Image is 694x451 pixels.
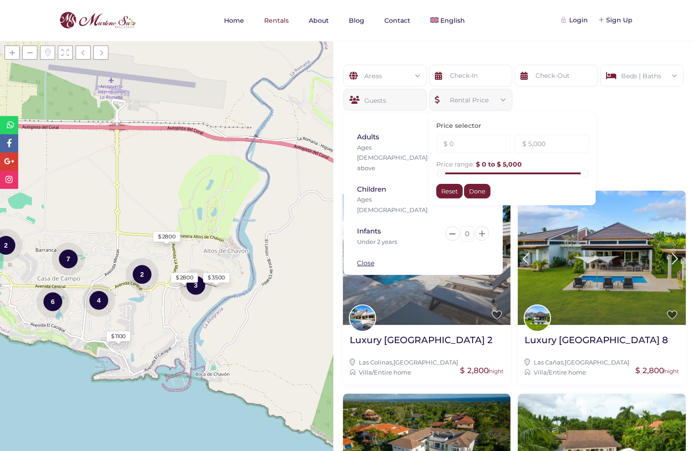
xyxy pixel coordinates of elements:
[350,334,492,346] h2: Luxury [GEOGRAPHIC_DATA] 2
[525,334,668,353] a: Luxury [GEOGRAPHIC_DATA] 8
[350,357,504,367] div: ,
[126,257,158,291] div: 2
[57,10,138,31] img: logo
[357,142,436,173] div: Ages [DEMOGRAPHIC_DATA] or above
[36,284,69,319] div: 6
[342,123,422,133] div: More Search Options
[82,283,115,317] div: 4
[436,161,474,167] label: Price range:
[357,184,436,194] div: Children
[357,237,436,247] div: Under 2 years
[357,226,436,236] div: Infants
[525,357,679,367] div: ,
[534,369,547,376] a: Villa
[436,89,505,111] div: Rental Price
[440,16,465,25] span: English
[518,191,686,325] img: Luxury Villa Cañas 8
[111,332,126,340] div: $ 1100
[461,226,474,242] div: 0
[476,160,522,168] span: $ 0 to $ 5,000
[351,65,419,87] div: Areas
[343,191,511,325] img: Luxury Villa Colinas 2
[357,132,436,142] div: Adults
[98,123,235,171] div: Loading Maps
[350,367,504,377] div: /
[350,334,492,353] a: Luxury [GEOGRAPHIC_DATA] 2
[176,274,194,282] div: $ 2800
[464,184,490,198] div: Done
[429,65,512,86] input: Check-In
[208,274,225,282] div: $ 3500
[565,359,629,366] a: [GEOGRAPHIC_DATA]
[599,15,633,25] div: Sign Up
[343,89,427,111] div: Guests
[562,15,588,25] div: Login
[534,359,563,366] a: Las Cañas
[179,268,212,302] div: 3
[359,359,392,366] a: Las Colinas
[549,369,586,376] a: Entire home
[436,184,463,198] div: Reset
[525,334,668,346] h2: Luxury [GEOGRAPHIC_DATA] 8
[52,242,85,276] div: 7
[436,122,589,130] h3: Price selector
[525,367,679,377] div: /
[158,233,176,241] div: $ 2800
[359,369,372,376] a: Villa
[357,194,436,215] div: Ages [DEMOGRAPHIC_DATA]
[607,65,676,87] div: Beds | Baths
[515,65,598,86] input: Check-Out
[357,259,374,267] a: Close
[393,359,458,366] a: [GEOGRAPHIC_DATA]
[374,369,411,376] a: Entire home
